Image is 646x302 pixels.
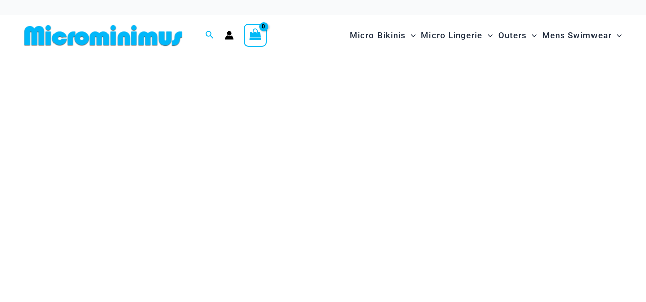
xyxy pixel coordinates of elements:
[482,23,493,48] span: Menu Toggle
[244,24,267,47] a: View Shopping Cart, empty
[346,19,626,53] nav: Site Navigation
[350,23,406,48] span: Micro Bikinis
[496,20,540,51] a: OutersMenu ToggleMenu Toggle
[347,20,418,51] a: Micro BikinisMenu ToggleMenu Toggle
[540,20,624,51] a: Mens SwimwearMenu ToggleMenu Toggle
[20,24,186,47] img: MM SHOP LOGO FLAT
[498,23,527,48] span: Outers
[205,29,214,42] a: Search icon link
[418,20,495,51] a: Micro LingerieMenu ToggleMenu Toggle
[612,23,622,48] span: Menu Toggle
[225,31,234,40] a: Account icon link
[406,23,416,48] span: Menu Toggle
[527,23,537,48] span: Menu Toggle
[421,23,482,48] span: Micro Lingerie
[542,23,612,48] span: Mens Swimwear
